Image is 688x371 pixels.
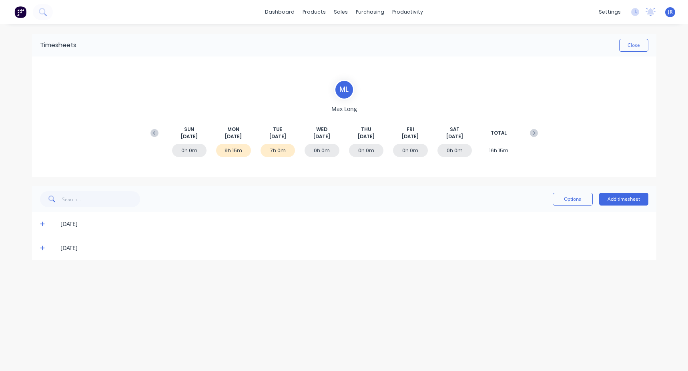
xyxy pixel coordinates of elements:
[62,191,140,207] input: Search...
[352,6,388,18] div: purchasing
[619,39,648,52] button: Close
[261,144,295,157] div: 7h 0m
[446,133,463,140] span: [DATE]
[393,144,428,157] div: 0h 0m
[273,126,282,133] span: TUE
[437,144,472,157] div: 0h 0m
[184,126,194,133] span: SUN
[358,133,375,140] span: [DATE]
[227,126,239,133] span: MON
[330,6,352,18] div: sales
[599,193,648,206] button: Add timesheet
[388,6,427,18] div: productivity
[553,193,593,206] button: Options
[269,133,286,140] span: [DATE]
[361,126,371,133] span: THU
[181,133,198,140] span: [DATE]
[14,6,26,18] img: Factory
[349,144,384,157] div: 0h 0m
[40,40,76,50] div: Timesheets
[305,144,339,157] div: 0h 0m
[216,144,251,157] div: 9h 15m
[60,244,648,252] div: [DATE]
[331,105,357,113] span: Max Long
[450,126,459,133] span: SAT
[334,80,354,100] div: M L
[313,133,330,140] span: [DATE]
[316,126,327,133] span: WED
[407,126,414,133] span: FRI
[172,144,207,157] div: 0h 0m
[595,6,625,18] div: settings
[491,129,507,137] span: TOTAL
[261,6,299,18] a: dashboard
[481,144,516,157] div: 16h 15m
[402,133,419,140] span: [DATE]
[668,8,673,16] span: JR
[299,6,330,18] div: products
[225,133,242,140] span: [DATE]
[60,220,648,228] div: [DATE]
